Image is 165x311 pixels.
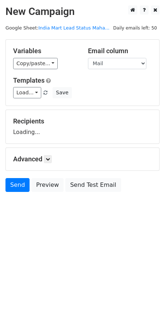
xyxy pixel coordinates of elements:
h5: Email column [88,47,152,55]
a: Load... [13,87,41,98]
a: Templates [13,76,45,84]
h5: Recipients [13,117,152,125]
a: Daily emails left: 50 [111,25,160,31]
span: Daily emails left: 50 [111,24,160,32]
small: Google Sheet: [5,25,110,31]
a: Send [5,178,30,192]
a: India Mart Lead Status Maha... [38,25,110,31]
h2: New Campaign [5,5,160,18]
a: Copy/paste... [13,58,58,69]
h5: Advanced [13,155,152,163]
button: Save [53,87,72,98]
h5: Variables [13,47,77,55]
a: Preview [31,178,64,192]
div: Loading... [13,117,152,136]
a: Send Test Email [65,178,121,192]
